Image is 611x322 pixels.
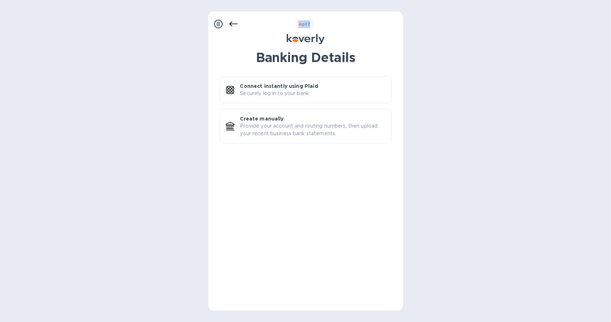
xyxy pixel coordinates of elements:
[220,109,392,143] button: Create manuallyProvide your account and routing numbers, then upload your recent business bank st...
[299,22,302,27] span: 4
[240,90,310,97] p: Securely log in to your bank.
[240,122,385,137] p: Provide your account and routing numbers, then upload your recent business bank statements.
[240,82,318,90] p: Connect instantly using Plaid
[240,115,284,122] p: Create manually
[220,76,392,103] button: Connect instantly using PlaidSecurely log in to your bank.
[299,22,311,27] b: of 7
[220,50,392,65] h1: Banking Details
